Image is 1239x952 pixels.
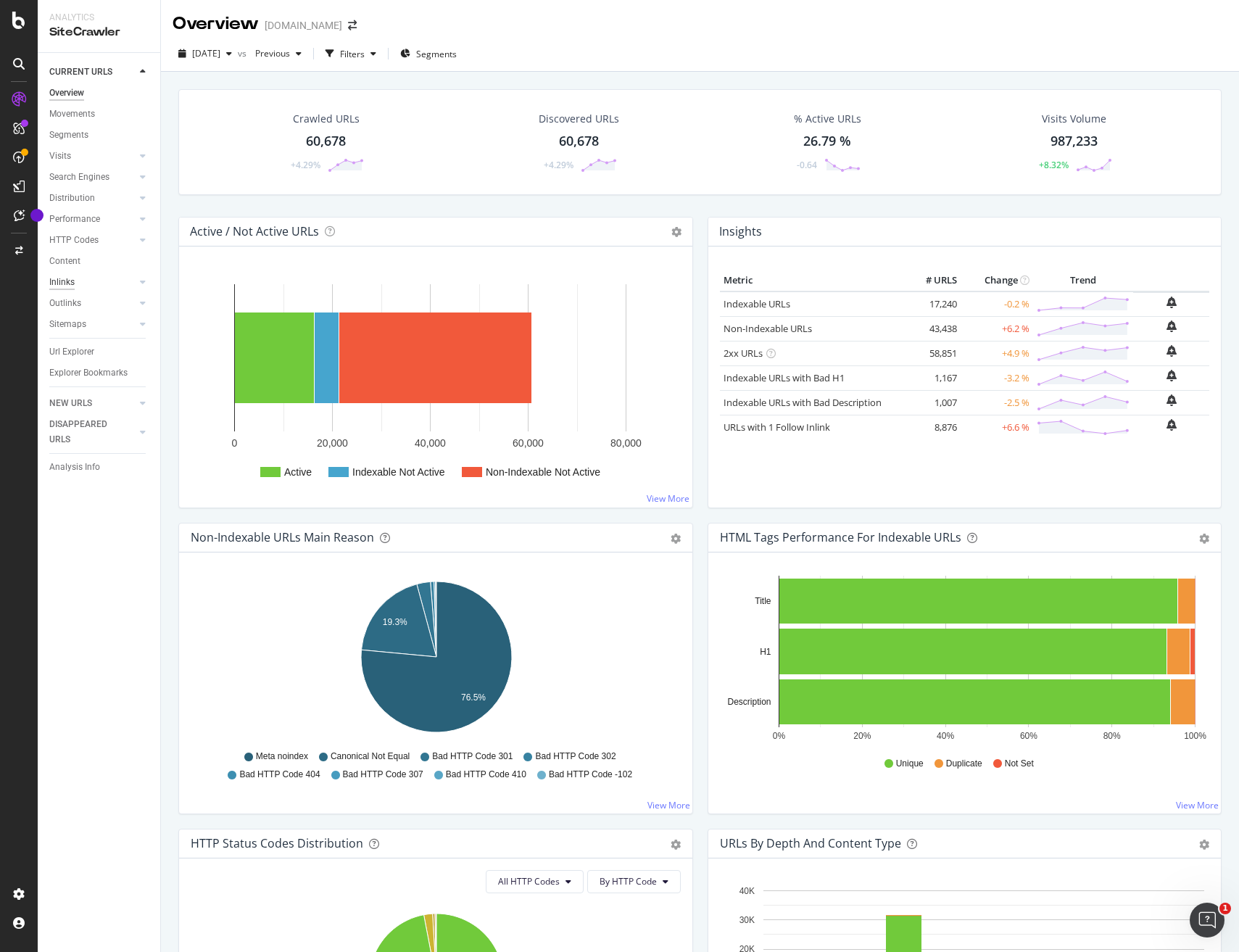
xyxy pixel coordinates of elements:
[49,365,128,381] div: Explorer Bookmarks
[284,466,312,478] text: Active
[49,396,92,411] div: NEW URLS
[249,47,290,59] span: Previous
[49,417,136,447] a: DISAPPEARED URLS
[720,530,961,545] div: HTML Tags Performance for Indexable URLs
[853,731,871,741] text: 20%
[724,396,882,409] a: Indexable URLs with Bad Description
[49,86,150,101] a: Overview
[1176,799,1219,811] a: View More
[671,227,681,237] i: Options
[720,836,901,850] div: URLs by Depth and Content Type
[1190,903,1225,937] iframe: Intercom live chat
[416,48,457,60] span: Segments
[1219,903,1231,914] span: 1
[191,270,681,496] svg: A chart.
[49,254,150,269] a: Content
[1167,370,1177,381] div: bell-plus
[317,437,348,449] text: 20,000
[383,617,407,627] text: 19.3%
[1184,731,1206,741] text: 100%
[190,222,319,241] h4: Active / Not Active URLs
[49,233,136,248] a: HTTP Codes
[348,20,357,30] div: arrow-right-arrow-left
[173,42,238,65] button: [DATE]
[30,209,43,222] div: Tooltip anchor
[49,365,150,381] a: Explorer Bookmarks
[486,870,584,893] button: All HTTP Codes
[49,24,149,41] div: SiteCrawler
[1167,345,1177,357] div: bell-plus
[446,769,526,781] span: Bad HTTP Code 410
[49,65,112,80] div: CURRENT URLS
[946,758,982,770] span: Duplicate
[49,344,150,360] a: Url Explorer
[1039,159,1069,171] div: +8.32%
[192,47,220,59] span: 2025 Sep. 2nd
[49,170,136,185] a: Search Engines
[803,132,851,151] div: 26.79 %
[724,322,812,335] a: Non-Indexable URLs
[293,112,360,126] div: Crawled URLs
[1167,297,1177,308] div: bell-plus
[903,390,961,415] td: 1,007
[903,270,961,291] th: # URLS
[720,576,1210,744] svg: A chart.
[49,212,136,227] a: Performance
[539,112,619,126] div: Discovered URLs
[535,750,616,763] span: Bad HTTP Code 302
[461,692,486,703] text: 76.5%
[1167,419,1177,431] div: bell-plus
[256,750,308,763] span: Meta noindex
[724,421,830,434] a: URLs with 1 Follow Inlink
[352,466,445,478] text: Indexable Not Active
[49,107,95,122] div: Movements
[191,530,374,545] div: Non-Indexable URLs Main Reason
[320,42,382,65] button: Filters
[794,112,861,126] div: % Active URLs
[1103,731,1120,741] text: 80%
[600,875,657,887] span: By HTTP Code
[49,275,75,290] div: Inlinks
[1005,758,1034,770] span: Not Set
[961,291,1033,317] td: -0.2 %
[739,886,754,896] text: 40K
[1199,534,1209,544] div: gear
[49,460,150,475] a: Analysis Info
[191,576,681,744] svg: A chart.
[719,222,762,241] h4: Insights
[903,291,961,317] td: 17,240
[549,769,632,781] span: Bad HTTP Code -102
[49,12,149,24] div: Analytics
[49,254,80,269] div: Content
[49,191,136,206] a: Distribution
[1033,270,1133,291] th: Trend
[498,875,560,887] span: All HTTP Codes
[49,149,136,164] a: Visits
[727,697,771,707] text: Description
[331,750,410,763] span: Canonical Not Equal
[559,132,599,151] div: 60,678
[49,128,88,143] div: Segments
[49,233,99,248] div: HTTP Codes
[724,347,763,360] a: 2xx URLs
[671,840,681,850] div: gear
[232,437,238,449] text: 0
[903,365,961,390] td: 1,167
[720,270,903,291] th: Metric
[961,270,1033,291] th: Change
[49,170,109,185] div: Search Engines
[49,212,100,227] div: Performance
[291,159,320,171] div: +4.29%
[724,297,790,310] a: Indexable URLs
[610,437,642,449] text: 80,000
[49,317,86,332] div: Sitemaps
[1199,840,1209,850] div: gear
[49,86,84,101] div: Overview
[772,731,785,741] text: 0%
[340,48,365,60] div: Filters
[49,128,150,143] a: Segments
[513,437,544,449] text: 60,000
[49,417,123,447] div: DISAPPEARED URLS
[587,870,681,893] button: By HTTP Code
